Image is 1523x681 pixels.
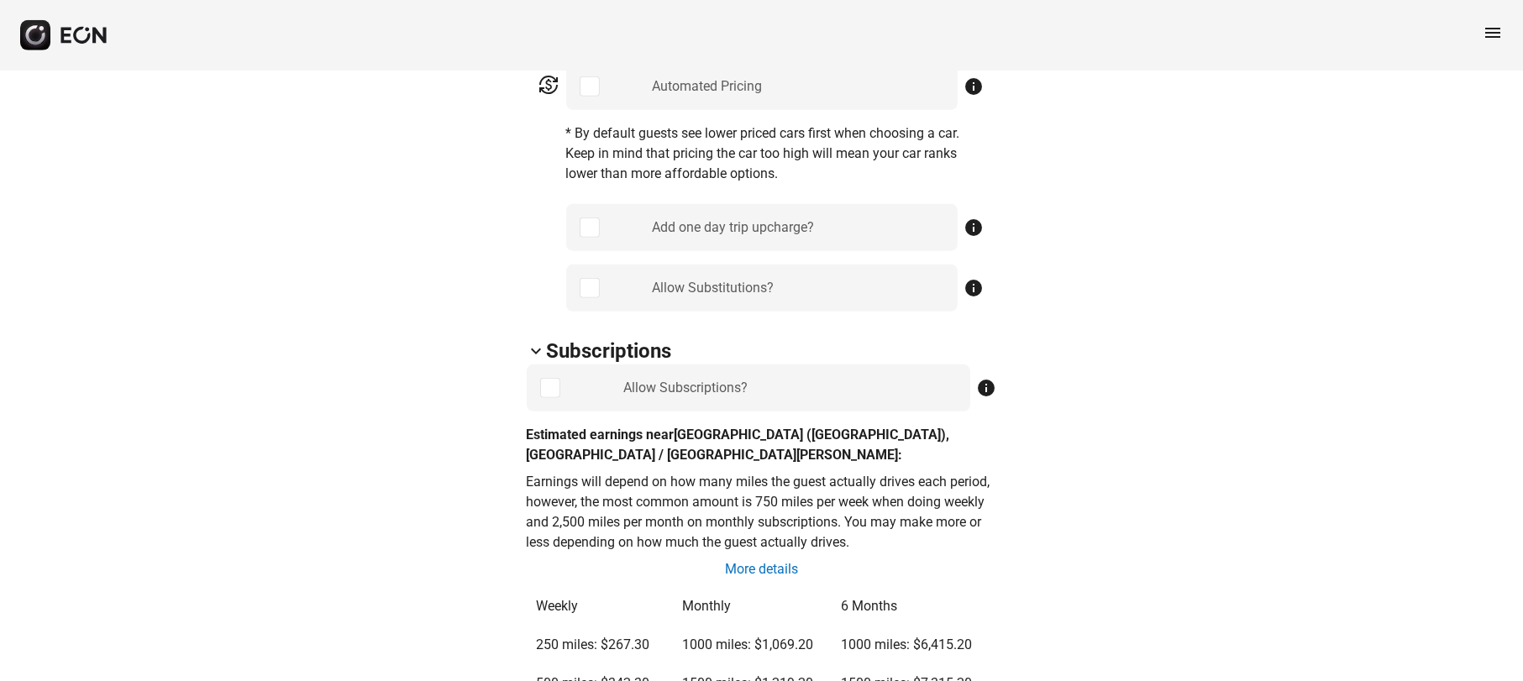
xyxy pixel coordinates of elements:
p: Earnings will depend on how many miles the guest actually drives each period, however, the most c... [527,472,997,553]
div: Allow Subscriptions? [623,378,748,398]
th: 6 Months [832,588,995,625]
div: Automated Pricing [652,76,762,97]
span: menu [1483,23,1503,43]
th: Monthly [674,588,832,625]
td: 1000 miles: $1,069.20 [674,626,832,663]
span: info [964,76,985,97]
th: Weekly [528,588,672,625]
td: 1000 miles: $6,415.20 [832,626,995,663]
h2: Subscriptions [547,338,672,364]
span: info [964,217,985,238]
div: Add one day trip upcharge? [652,217,814,238]
span: keyboard_arrow_down [527,341,547,361]
p: Estimated earnings near [GEOGRAPHIC_DATA] ([GEOGRAPHIC_DATA]), [GEOGRAPHIC_DATA] / [GEOGRAPHIC_DA... [527,425,997,465]
a: More details [723,559,800,579]
div: Allow Substitutions? [652,278,774,298]
p: * By default guests see lower priced cars first when choosing a car. Keep in mind that pricing th... [566,123,985,184]
span: info [964,278,985,298]
span: info [977,378,997,398]
span: currency_exchange [539,75,559,95]
td: 250 miles: $267.30 [528,626,672,663]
